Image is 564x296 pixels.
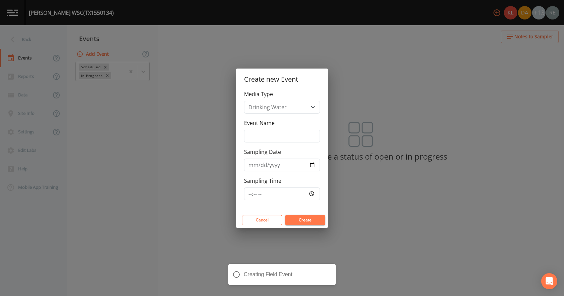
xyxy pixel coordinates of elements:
[244,119,275,127] label: Event Name
[541,273,557,289] div: Open Intercom Messenger
[242,215,282,225] button: Cancel
[244,90,273,98] label: Media Type
[285,215,325,225] button: Create
[244,177,281,185] label: Sampling Time
[244,148,281,156] label: Sampling Date
[228,264,336,285] div: Creating Field Event
[236,69,328,90] h2: Create new Event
